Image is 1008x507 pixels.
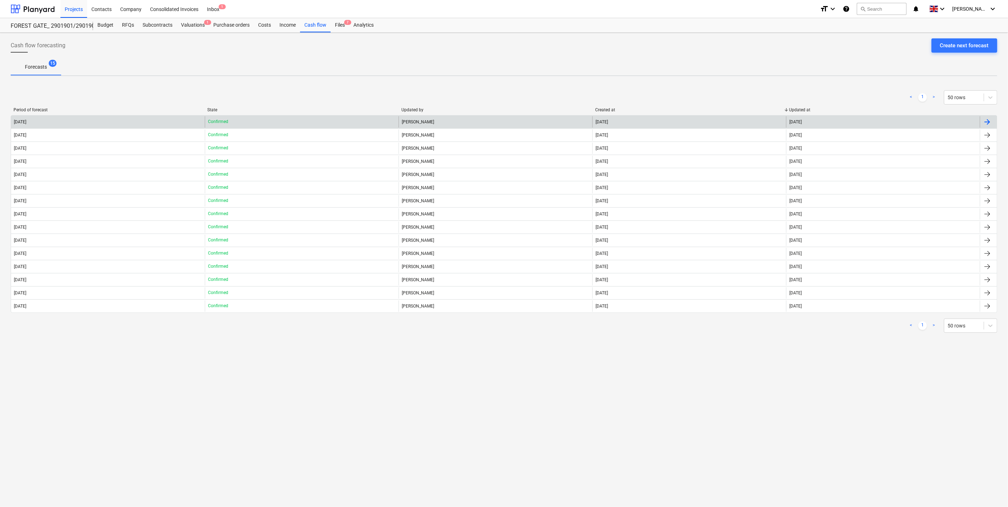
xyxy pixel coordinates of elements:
[204,20,211,25] span: 1
[789,290,802,295] div: [DATE]
[208,303,228,309] p: Confirmed
[399,274,592,285] div: [PERSON_NAME]
[843,5,850,13] i: Knowledge base
[596,212,608,217] div: [DATE]
[177,18,209,32] a: Valuations1
[789,107,977,112] div: Updated at
[399,169,592,180] div: [PERSON_NAME]
[907,93,916,102] a: Previous page
[399,261,592,272] div: [PERSON_NAME]
[208,211,228,217] p: Confirmed
[399,195,592,207] div: [PERSON_NAME]
[989,5,997,13] i: keyboard_arrow_down
[789,159,802,164] div: [DATE]
[208,119,228,125] p: Confirmed
[918,93,927,102] a: Page 1 is your current page
[820,5,828,13] i: format_size
[596,146,608,151] div: [DATE]
[907,321,916,330] a: Previous page
[349,18,378,32] a: Analytics
[789,277,802,282] div: [DATE]
[789,212,802,217] div: [DATE]
[596,251,608,256] div: [DATE]
[11,22,85,30] div: FOREST GATE_ 2901901/2901902/2901903
[208,198,228,204] p: Confirmed
[399,116,592,128] div: [PERSON_NAME]
[331,18,349,32] div: Files
[399,182,592,193] div: [PERSON_NAME]
[300,18,331,32] a: Cash flow
[14,146,26,151] div: [DATE]
[208,145,228,151] p: Confirmed
[596,133,608,138] div: [DATE]
[953,6,988,12] span: [PERSON_NAME]
[918,321,927,330] a: Page 1 is your current page
[789,185,802,190] div: [DATE]
[14,238,26,243] div: [DATE]
[207,107,395,112] div: State
[930,93,938,102] a: Next page
[208,185,228,191] p: Confirmed
[399,300,592,312] div: [PERSON_NAME]
[25,63,47,71] p: Forecasts
[208,277,228,283] p: Confirmed
[138,18,177,32] a: Subcontracts
[118,18,138,32] a: RFQs
[254,18,275,32] a: Costs
[596,277,608,282] div: [DATE]
[399,248,592,259] div: [PERSON_NAME]
[399,235,592,246] div: [PERSON_NAME]
[177,18,209,32] div: Valuations
[596,119,608,124] div: [DATE]
[208,224,228,230] p: Confirmed
[932,38,997,53] button: Create next forecast
[595,107,783,112] div: Created at
[789,251,802,256] div: [DATE]
[14,159,26,164] div: [DATE]
[930,321,938,330] a: Next page
[14,264,26,269] div: [DATE]
[596,290,608,295] div: [DATE]
[14,172,26,177] div: [DATE]
[940,41,989,50] div: Create next forecast
[208,263,228,269] p: Confirmed
[344,20,351,25] span: 7
[11,41,65,50] span: Cash flow forecasting
[14,133,26,138] div: [DATE]
[209,18,254,32] a: Purchase orders
[828,5,837,13] i: keyboard_arrow_down
[857,3,907,15] button: Search
[596,225,608,230] div: [DATE]
[596,159,608,164] div: [DATE]
[14,304,26,309] div: [DATE]
[789,238,802,243] div: [DATE]
[208,171,228,177] p: Confirmed
[596,198,608,203] div: [DATE]
[860,6,866,12] span: search
[275,18,300,32] div: Income
[93,18,118,32] a: Budget
[219,4,226,9] span: 1
[208,250,228,256] p: Confirmed
[399,143,592,154] div: [PERSON_NAME]
[789,172,802,177] div: [DATE]
[14,198,26,203] div: [DATE]
[14,185,26,190] div: [DATE]
[14,119,26,124] div: [DATE]
[596,172,608,177] div: [DATE]
[49,60,57,67] span: 15
[789,264,802,269] div: [DATE]
[208,132,228,138] p: Confirmed
[972,473,1008,507] iframe: Chat Widget
[789,225,802,230] div: [DATE]
[208,237,228,243] p: Confirmed
[399,208,592,220] div: [PERSON_NAME]
[14,212,26,217] div: [DATE]
[596,185,608,190] div: [DATE]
